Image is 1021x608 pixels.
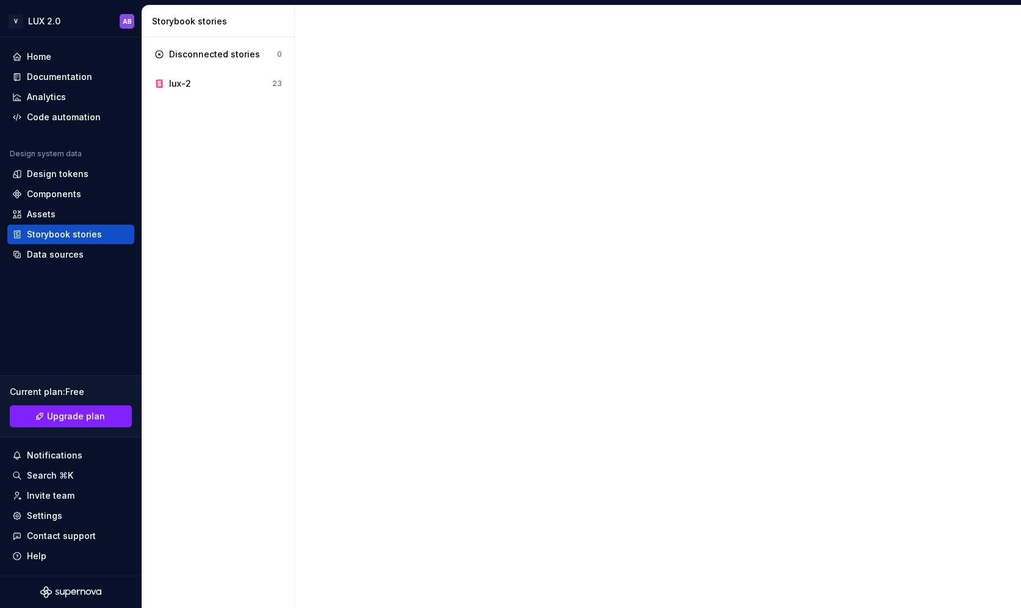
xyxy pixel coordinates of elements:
button: Notifications [7,446,134,465]
a: Documentation [7,67,134,87]
a: Analytics [7,87,134,107]
div: Documentation [27,71,92,83]
button: Contact support [7,526,134,546]
a: Storybook stories [7,225,134,244]
div: Design system data [10,149,82,159]
div: Data sources [27,248,84,261]
a: Assets [7,204,134,224]
a: Upgrade plan [10,405,132,427]
a: Disconnected stories0 [150,45,287,64]
div: Contact support [27,530,96,542]
button: VLUX 2.0AB [2,8,139,34]
div: Invite team [27,490,74,502]
a: Settings [7,506,134,526]
a: Code automation [7,107,134,127]
a: lux-223 [150,74,287,93]
a: Invite team [7,486,134,505]
svg: Supernova Logo [40,586,101,598]
a: Design tokens [7,164,134,184]
div: Search ⌘K [27,469,73,482]
div: Assets [27,208,56,220]
div: Design tokens [27,168,88,180]
button: Search ⌘K [7,466,134,485]
div: Storybook stories [27,228,102,241]
div: Disconnected stories [169,48,260,60]
div: Home [27,51,51,63]
div: Storybook stories [152,15,289,27]
div: Analytics [27,91,66,103]
div: Settings [27,510,62,522]
div: 0 [277,49,282,59]
div: lux-2 [169,78,191,90]
div: LUX 2.0 [28,15,60,27]
button: Help [7,546,134,566]
div: V [9,14,23,29]
div: AB [123,16,132,26]
a: Components [7,184,134,204]
div: Current plan : Free [10,386,132,398]
div: Components [27,188,81,200]
a: Data sources [7,245,134,264]
div: Code automation [27,111,101,123]
div: Notifications [27,449,82,461]
a: Home [7,47,134,67]
div: 23 [272,79,282,89]
span: Upgrade plan [47,410,105,422]
div: Help [27,550,46,562]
